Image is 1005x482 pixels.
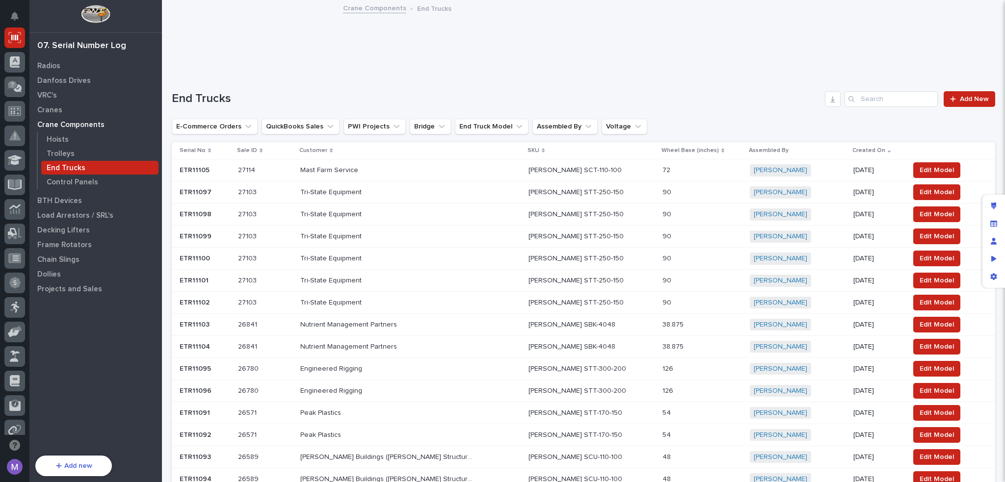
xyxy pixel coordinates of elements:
[300,385,364,395] p: Engineered Rigging
[853,321,902,329] p: [DATE]
[30,194,79,202] span: [PERSON_NAME]
[853,409,902,417] p: [DATE]
[152,141,179,152] button: See all
[37,62,60,71] p: Radios
[30,167,79,175] span: [PERSON_NAME]
[853,277,902,285] p: [DATE]
[29,73,162,88] a: Danfoss Drives
[29,237,162,252] a: Frame Rotators
[87,194,107,202] span: [DATE]
[300,275,364,285] p: Tri-State Equipment
[37,285,102,294] p: Projects and Sales
[10,143,66,151] div: Past conversations
[529,253,626,263] p: [PERSON_NAME] STT-250-150
[920,429,954,441] span: Edit Model
[913,405,960,421] button: Edit Model
[47,150,75,158] p: Trolleys
[4,6,25,26] button: Notifications
[913,383,960,399] button: Edit Model
[913,184,960,200] button: Edit Model
[920,297,954,308] span: Edit Model
[238,451,261,461] p: 26589
[38,161,162,175] a: End Trucks
[180,145,206,156] p: Serial No
[172,292,995,314] tr: ETR11102ETR11102 2710327103 Tri-State EquipmentTri-State Equipment [PERSON_NAME] STT-250-150[PERS...
[180,407,212,417] p: ETR11091
[920,341,954,353] span: Edit Model
[754,188,807,197] a: [PERSON_NAME]
[662,275,673,285] p: 90
[238,297,259,307] p: 27103
[167,112,179,124] button: Start new chat
[662,429,673,439] p: 54
[172,226,995,248] tr: ETR11099ETR11099 2710327103 Tri-State EquipmentTri-State Equipment [PERSON_NAME] STT-250-150[PERS...
[10,158,26,174] img: Brittany
[300,429,343,439] p: Peak Plastics
[920,275,954,286] span: Edit Model
[180,385,213,395] p: ETR11096
[4,457,25,477] button: users-avatar
[853,232,902,241] p: [DATE]
[920,164,954,176] span: Edit Model
[29,223,162,237] a: Decking Lifters
[662,253,673,263] p: 90
[754,387,807,395] a: [PERSON_NAME]
[300,164,360,175] p: Mast Farm Service
[410,119,451,134] button: Bridge
[33,109,161,119] div: Start new chat
[180,319,212,329] p: ETR11103
[913,273,960,288] button: Edit Model
[238,341,259,351] p: 26841
[38,175,162,189] a: Control Panels
[37,106,62,115] p: Cranes
[662,407,673,417] p: 54
[172,424,995,446] tr: ETR11092ETR11092 2657126571 Peak PlasticsPeak Plastics [PERSON_NAME] STT-170-150[PERSON_NAME] STT...
[81,194,85,202] span: •
[920,319,954,330] span: Edit Model
[37,241,92,250] p: Frame Rotators
[172,270,995,292] tr: ETR11101ETR11101 2710327103 Tri-State EquipmentTri-State Equipment [PERSON_NAME] STT-250-150[PERS...
[853,210,902,219] p: [DATE]
[662,164,672,175] p: 72
[300,319,399,329] p: Nutrient Management Partners
[853,453,902,461] p: [DATE]
[180,208,213,219] p: ETR11098
[37,255,79,264] p: Chain Slings
[29,117,162,132] a: Crane Components
[853,431,902,439] p: [DATE]
[47,135,69,144] p: Hoists
[920,208,954,220] span: Edit Model
[853,299,902,307] p: [DATE]
[238,230,259,241] p: 27103
[662,363,675,373] p: 126
[180,186,213,197] p: ETR11097
[985,232,1003,250] div: Manage users
[69,258,119,266] a: Powered byPylon
[37,226,90,235] p: Decking Lifters
[913,162,960,178] button: Edit Model
[920,385,954,397] span: Edit Model
[913,206,960,222] button: Edit Model
[37,211,113,220] p: Load Arrestors / SRL's
[662,319,686,329] p: 38.875
[529,208,626,219] p: [PERSON_NAME] STT-250-150
[913,317,960,332] button: Edit Model
[754,299,807,307] a: [PERSON_NAME]
[29,58,162,73] a: Radios
[238,363,261,373] p: 26780
[845,91,938,107] div: Search
[38,132,162,146] a: Hoists
[853,365,902,373] p: [DATE]
[754,166,807,175] a: [PERSON_NAME]
[81,167,85,175] span: •
[300,208,364,219] p: Tri-State Equipment
[10,184,26,200] img: Matthew Hall
[172,248,995,270] tr: ETR11100ETR11100 2710327103 Tri-State EquipmentTri-State Equipment [PERSON_NAME] STT-250-150[PERS...
[853,387,902,395] p: [DATE]
[754,365,807,373] a: [PERSON_NAME]
[662,297,673,307] p: 90
[238,208,259,219] p: 27103
[343,2,406,13] a: Crane Components
[985,197,1003,215] div: Edit layout
[300,451,474,461] p: [PERSON_NAME] Buildings ([PERSON_NAME] Structures)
